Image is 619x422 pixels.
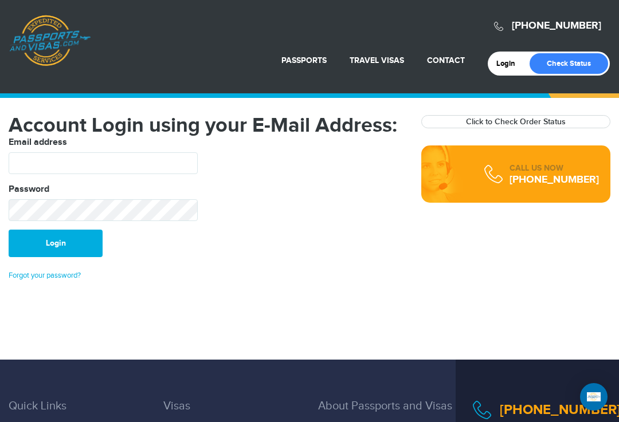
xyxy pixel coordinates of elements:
[496,59,523,68] a: Login
[9,271,81,280] a: Forgot your password?
[350,56,404,65] a: Travel Visas
[9,15,91,66] a: Passports & [DOMAIN_NAME]
[9,230,103,257] button: Login
[530,53,608,74] a: Check Status
[512,19,601,32] a: [PHONE_NUMBER]
[510,173,599,186] a: [PHONE_NUMBER]
[9,115,404,136] h1: Account Login using your E-Mail Address:
[466,117,566,127] a: Click to Check Order Status
[9,136,67,149] label: Email address
[427,56,465,65] a: Contact
[580,383,608,411] div: Open Intercom Messenger
[510,163,599,174] div: CALL US NOW
[281,56,327,65] a: Passports
[9,183,49,196] label: Password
